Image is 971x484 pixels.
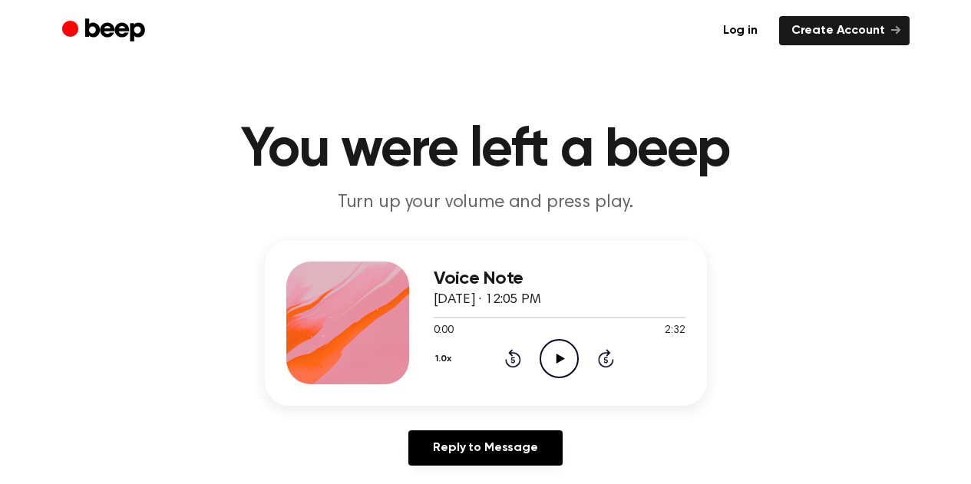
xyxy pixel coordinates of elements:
span: [DATE] · 12:05 PM [434,293,541,307]
h1: You were left a beep [93,123,879,178]
h3: Voice Note [434,268,685,289]
a: Reply to Message [408,430,562,466]
a: Beep [62,16,149,46]
span: 2:32 [665,323,685,339]
span: 0:00 [434,323,454,339]
a: Create Account [779,16,910,45]
p: Turn up your volume and press play. [191,190,781,216]
button: 1.0x [434,346,457,372]
a: Log in [711,16,770,45]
